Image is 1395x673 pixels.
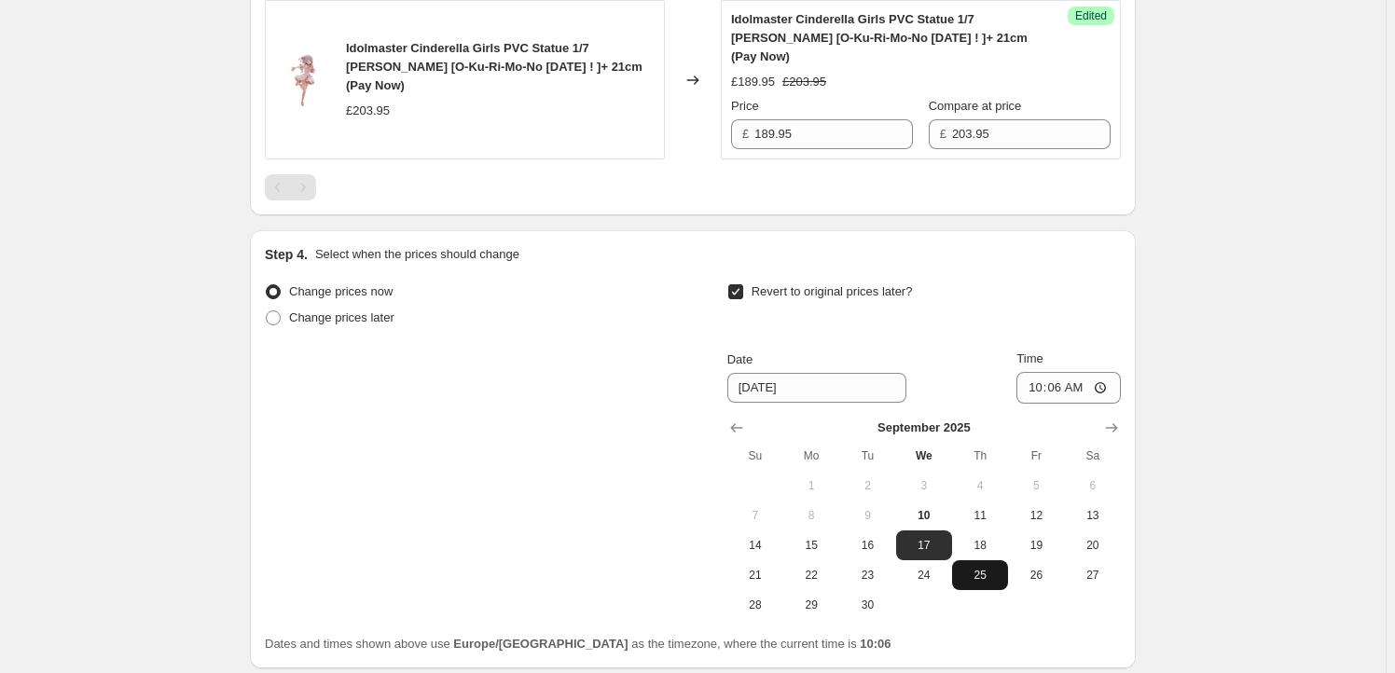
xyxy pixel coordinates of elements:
button: Sunday September 21 2025 [727,560,783,590]
span: 4 [960,478,1001,493]
th: Monday [783,441,839,471]
span: Idolmaster Cinderella Girls PVC Statue 1/7 [PERSON_NAME] [O-Ku-Ri-Mo-No [DATE] ! ]+ 21cm (Pay Now) [731,12,1028,63]
span: Price [731,99,759,113]
span: 26 [1015,568,1057,583]
span: Date [727,352,753,366]
button: Thursday September 18 2025 [952,530,1008,560]
span: £203.95 [346,103,390,117]
span: Mo [791,448,832,463]
button: Thursday September 11 2025 [952,501,1008,530]
button: Show previous month, August 2025 [724,415,750,441]
span: £ [742,127,749,141]
th: Friday [1008,441,1064,471]
button: Wednesday September 3 2025 [896,471,952,501]
button: Show next month, October 2025 [1098,415,1125,441]
span: 2 [847,478,888,493]
th: Saturday [1065,441,1121,471]
span: 23 [847,568,888,583]
button: Friday September 5 2025 [1008,471,1064,501]
span: Compare at price [929,99,1022,113]
span: 27 [1072,568,1113,583]
button: Tuesday September 2 2025 [839,471,895,501]
th: Thursday [952,441,1008,471]
span: Idolmaster Cinderella Girls PVC Statue 1/7 [PERSON_NAME] [O-Ku-Ri-Mo-No [DATE] ! ]+ 21cm (Pay Now) [346,41,642,92]
span: 24 [904,568,945,583]
span: 30 [847,597,888,612]
span: 19 [1015,538,1057,553]
button: Thursday September 25 2025 [952,560,1008,590]
span: 11 [960,508,1001,523]
button: Monday September 1 2025 [783,471,839,501]
span: 22 [791,568,832,583]
button: Tuesday September 16 2025 [839,530,895,560]
button: Saturday September 6 2025 [1065,471,1121,501]
span: Sa [1072,448,1113,463]
button: Today Wednesday September 10 2025 [896,501,952,530]
b: 10:06 [860,637,891,651]
button: Friday September 12 2025 [1008,501,1064,530]
span: Su [735,448,776,463]
span: 10 [904,508,945,523]
span: 14 [735,538,776,553]
span: Revert to original prices later? [752,284,913,298]
span: Fr [1015,448,1057,463]
span: 18 [960,538,1001,553]
button: Wednesday September 17 2025 [896,530,952,560]
span: 3 [904,478,945,493]
span: 28 [735,597,776,612]
span: 5 [1015,478,1057,493]
span: 21 [735,568,776,583]
button: Monday September 29 2025 [783,590,839,620]
span: 20 [1072,538,1113,553]
span: Time [1016,351,1043,365]
span: Tu [847,448,888,463]
nav: Pagination [265,174,316,200]
button: Tuesday September 9 2025 [839,501,895,530]
button: Sunday September 14 2025 [727,530,783,560]
p: Select when the prices should change [315,245,519,264]
th: Wednesday [896,441,952,471]
span: 8 [791,508,832,523]
button: Monday September 15 2025 [783,530,839,560]
h2: Step 4. [265,245,308,264]
span: 12 [1015,508,1057,523]
span: 16 [847,538,888,553]
span: £203.95 [782,75,826,89]
span: 25 [960,568,1001,583]
b: Europe/[GEOGRAPHIC_DATA] [453,637,628,651]
span: Th [960,448,1001,463]
span: 17 [904,538,945,553]
button: Sunday September 28 2025 [727,590,783,620]
span: 29 [791,597,832,612]
button: Tuesday September 23 2025 [839,560,895,590]
span: Dates and times shown above use as the timezone, where the current time is [265,637,891,651]
input: 9/10/2025 [727,373,906,403]
button: Saturday September 13 2025 [1065,501,1121,530]
input: 12:00 [1016,372,1121,404]
span: 9 [847,508,888,523]
button: Thursday September 4 2025 [952,471,1008,501]
span: 1 [791,478,832,493]
span: 6 [1072,478,1113,493]
span: Edited [1075,8,1107,23]
span: Change prices later [289,310,394,324]
button: Friday September 26 2025 [1008,560,1064,590]
button: Friday September 19 2025 [1008,530,1064,560]
button: Saturday September 20 2025 [1065,530,1121,560]
button: Tuesday September 30 2025 [839,590,895,620]
th: Tuesday [839,441,895,471]
button: Monday September 8 2025 [783,501,839,530]
span: £189.95 [731,75,775,89]
button: Monday September 22 2025 [783,560,839,590]
span: 13 [1072,508,1113,523]
button: Sunday September 7 2025 [727,501,783,530]
span: We [904,448,945,463]
span: 7 [735,508,776,523]
button: Saturday September 27 2025 [1065,560,1121,590]
button: Wednesday September 24 2025 [896,560,952,590]
span: £ [940,127,946,141]
img: Idolmaster-Cinderella-Girls-PVC-Statue-1-7-Nagi-HI-0_80x.jpg [275,52,331,108]
span: Change prices now [289,284,393,298]
span: 15 [791,538,832,553]
th: Sunday [727,441,783,471]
